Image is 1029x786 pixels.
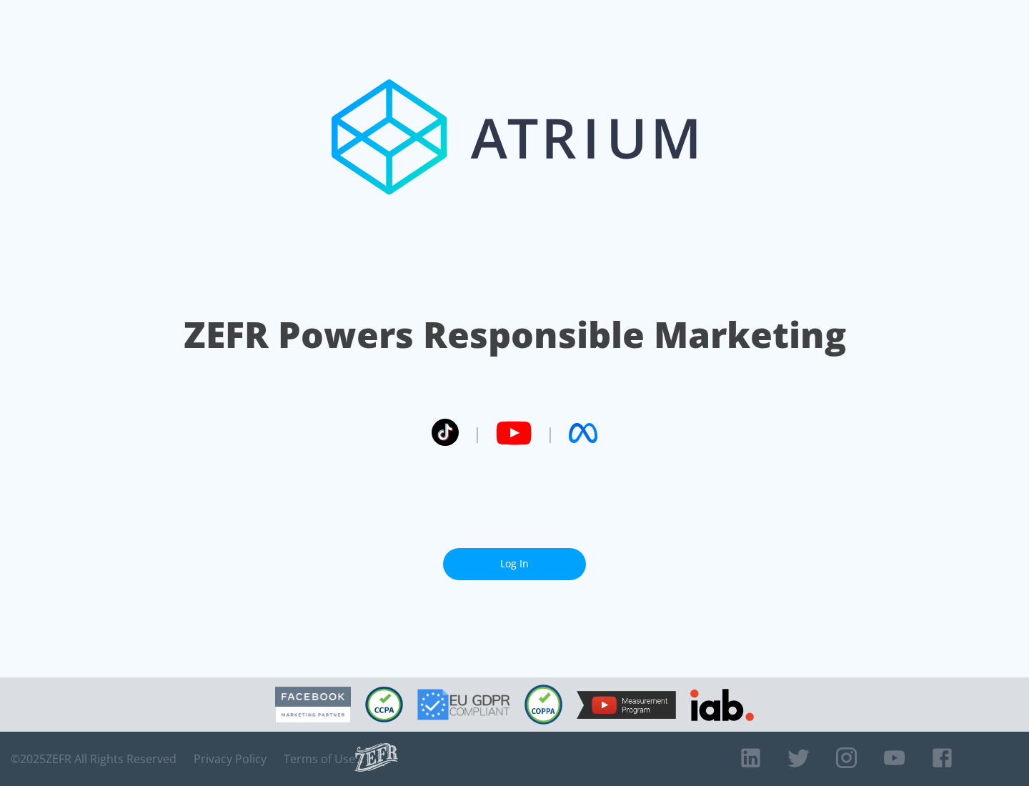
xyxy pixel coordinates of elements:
span: | [546,422,555,444]
span: | [473,422,482,444]
a: Terms of Use [284,752,355,766]
img: YouTube Measurement Program [577,691,676,719]
span: © 2025 ZEFR All Rights Reserved [11,752,177,766]
h1: ZEFR Powers Responsible Marketing [184,310,846,359]
img: CCPA Compliant [365,687,403,722]
img: COPPA Compliant [525,685,562,725]
img: Facebook Marketing Partner [275,687,351,723]
img: GDPR Compliant [417,689,510,720]
img: IAB [690,689,754,721]
a: Log In [443,548,586,580]
a: Privacy Policy [194,752,267,766]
